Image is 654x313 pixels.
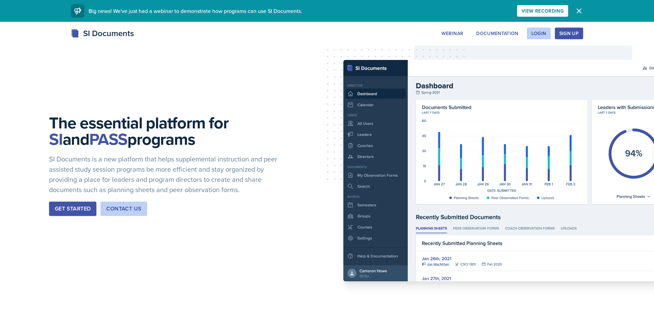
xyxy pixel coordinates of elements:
[517,5,568,17] button: View Recording
[441,31,463,36] div: Webinar
[71,27,134,40] div: SI Documents
[521,8,564,14] div: View Recording
[106,205,141,213] div: Contact Us
[559,31,579,36] div: Sign Up
[476,31,518,36] div: Documentation
[472,28,523,39] button: Documentation
[89,7,302,15] span: Big news! We've just had a webinar to demonstrate how programs can use SI Documents.
[55,205,91,213] div: Get Started
[100,202,147,216] button: Contact Us
[555,28,583,39] button: Sign Up
[49,202,96,216] button: Get Started
[437,28,468,39] button: Webinar
[531,31,546,36] div: Login
[527,28,551,39] button: Login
